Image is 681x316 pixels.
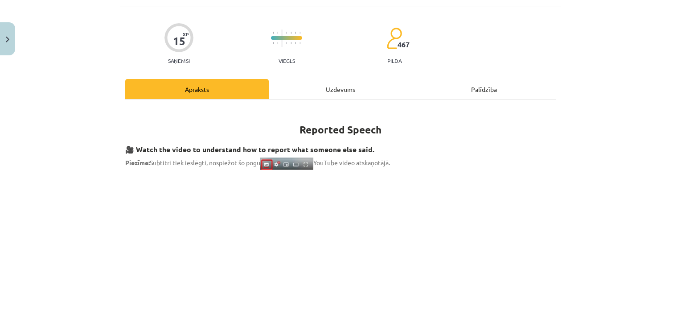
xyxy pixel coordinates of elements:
[412,79,556,99] div: Palīdzība
[125,158,390,166] span: Subtitri tiek ieslēgti, nospiežot šo pogu YouTube video atskaņotājā.
[279,58,295,64] p: Viegls
[387,58,402,64] p: pilda
[164,58,193,64] p: Saņemsi
[277,42,278,44] img: icon-short-line-57e1e144782c952c97e751825c79c345078a6d821885a25fce030b3d8c18986b.svg
[299,123,382,136] strong: Reported Speech
[286,32,287,34] img: icon-short-line-57e1e144782c952c97e751825c79c345078a6d821885a25fce030b3d8c18986b.svg
[277,32,278,34] img: icon-short-line-57e1e144782c952c97e751825c79c345078a6d821885a25fce030b3d8c18986b.svg
[386,27,402,50] img: students-c634bb4e5e11cddfef0936a35e636f08e4e9abd3cc4e673bd6f9a4125e45ecb1.svg
[6,37,9,42] img: icon-close-lesson-0947bae3869378f0d4975bcd49f059093ad1ed9edebbc8119c70593378902aed.svg
[273,32,274,34] img: icon-short-line-57e1e144782c952c97e751825c79c345078a6d821885a25fce030b3d8c18986b.svg
[173,35,185,47] div: 15
[269,79,412,99] div: Uzdevums
[291,32,291,34] img: icon-short-line-57e1e144782c952c97e751825c79c345078a6d821885a25fce030b3d8c18986b.svg
[273,42,274,44] img: icon-short-line-57e1e144782c952c97e751825c79c345078a6d821885a25fce030b3d8c18986b.svg
[125,79,269,99] div: Apraksts
[291,42,291,44] img: icon-short-line-57e1e144782c952c97e751825c79c345078a6d821885a25fce030b3d8c18986b.svg
[295,32,296,34] img: icon-short-line-57e1e144782c952c97e751825c79c345078a6d821885a25fce030b3d8c18986b.svg
[299,32,300,34] img: icon-short-line-57e1e144782c952c97e751825c79c345078a6d821885a25fce030b3d8c18986b.svg
[282,29,283,47] img: icon-long-line-d9ea69661e0d244f92f715978eff75569469978d946b2353a9bb055b3ed8787d.svg
[295,42,296,44] img: icon-short-line-57e1e144782c952c97e751825c79c345078a6d821885a25fce030b3d8c18986b.svg
[286,42,287,44] img: icon-short-line-57e1e144782c952c97e751825c79c345078a6d821885a25fce030b3d8c18986b.svg
[398,41,410,49] span: 467
[299,42,300,44] img: icon-short-line-57e1e144782c952c97e751825c79c345078a6d821885a25fce030b3d8c18986b.svg
[125,145,374,154] strong: 🎥 Watch the video to understand how to report what someone else said.
[125,158,150,166] strong: Piezīme:
[183,32,189,37] span: XP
